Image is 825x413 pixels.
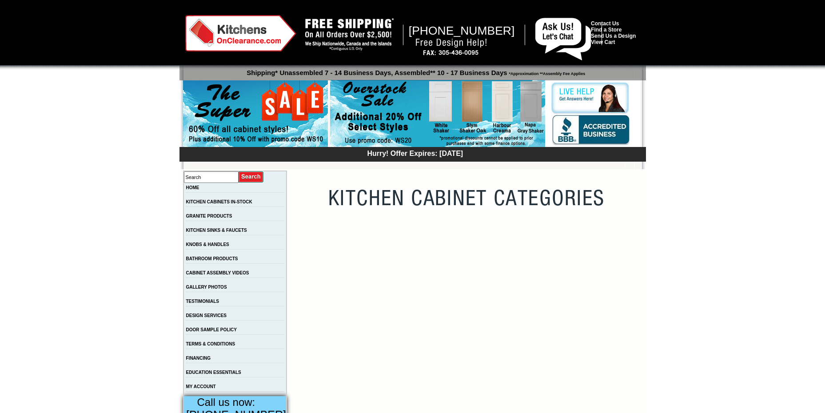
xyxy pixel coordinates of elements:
a: GRANITE PRODUCTS [186,214,232,218]
a: KNOBS & HANDLES [186,242,229,247]
a: TERMS & CONDITIONS [186,342,235,346]
p: Shipping* Unassembled 7 - 14 Business Days, Assembled** 10 - 17 Business Days [184,65,646,76]
a: KITCHEN SINKS & FAUCETS [186,228,247,233]
a: BATHROOM PRODUCTS [186,256,238,261]
span: Call us now: [197,396,255,408]
a: DESIGN SERVICES [186,313,227,318]
span: *Approximation **Assembly Fee Applies [507,69,586,76]
a: Contact Us [591,20,619,27]
a: FINANCING [186,356,211,361]
a: KITCHEN CABINETS IN-STOCK [186,199,252,204]
a: GALLERY PHOTOS [186,285,227,290]
a: Find a Store [591,27,622,33]
a: EDUCATION ESSENTIALS [186,370,241,375]
a: TESTIMONIALS [186,299,219,304]
img: Kitchens on Clearance Logo [185,15,296,52]
a: HOME [186,185,199,190]
a: View Cart [591,39,615,45]
div: Hurry! Offer Expires: [DATE] [184,148,646,158]
span: [PHONE_NUMBER] [409,24,515,37]
a: Send Us a Design [591,33,636,39]
input: Submit [239,171,264,183]
a: CABINET ASSEMBLY VIDEOS [186,270,249,275]
a: DOOR SAMPLE POLICY [186,327,237,332]
a: MY ACCOUNT [186,384,216,389]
